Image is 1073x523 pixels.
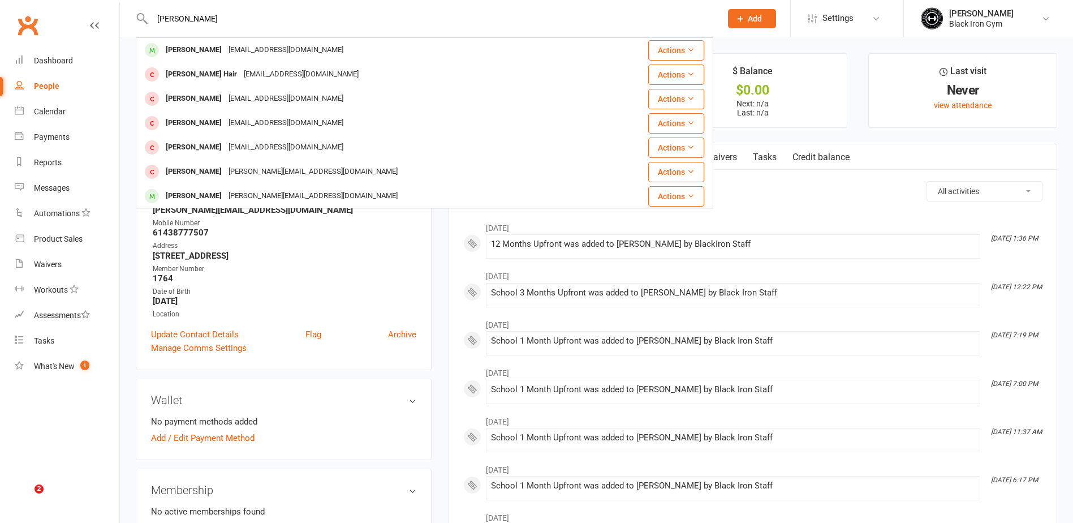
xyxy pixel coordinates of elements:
h3: Wallet [151,394,416,406]
i: [DATE] 7:19 PM [991,331,1038,339]
iframe: Intercom live chat [11,485,38,512]
div: [PERSON_NAME] [162,188,225,204]
div: Black Iron Gym [949,19,1014,29]
div: Mobile Number [153,218,416,229]
div: Location [153,309,416,320]
strong: [PERSON_NAME][EMAIL_ADDRESS][DOMAIN_NAME] [153,205,416,215]
div: School 3 Months Upfront was added to [PERSON_NAME] by Black Iron Staff [491,288,975,298]
div: Never [879,84,1046,96]
div: [PERSON_NAME] [162,164,225,180]
div: [EMAIL_ADDRESS][DOMAIN_NAME] [240,66,362,83]
a: view attendance [934,101,992,110]
i: [DATE] 11:37 AM [991,428,1042,436]
li: [DATE] [463,410,1042,428]
li: [DATE] [463,216,1042,234]
div: People [34,82,59,91]
li: No payment methods added [151,415,416,428]
h3: Membership [151,484,416,496]
span: Settings [822,6,854,31]
i: [DATE] 1:36 PM [991,234,1038,242]
div: [EMAIL_ADDRESS][DOMAIN_NAME] [225,115,347,131]
button: Actions [648,162,704,182]
a: Calendar [15,99,119,125]
div: School 1 Month Upfront was added to [PERSON_NAME] by Black Iron Staff [491,433,975,443]
a: Flag [305,328,321,341]
div: [PERSON_NAME] [162,91,225,107]
button: Actions [648,40,704,61]
div: School 1 Month Upfront was added to [PERSON_NAME] by Black Iron Staff [491,385,975,395]
li: [DATE] [463,264,1042,282]
a: People [15,74,119,99]
div: What's New [34,362,75,371]
h3: Activity [463,181,1042,199]
span: 2 [35,485,44,494]
a: Waivers [15,252,119,277]
div: [PERSON_NAME] [162,139,225,156]
div: [PERSON_NAME][EMAIL_ADDRESS][DOMAIN_NAME] [225,188,401,204]
div: School 1 Month Upfront was added to [PERSON_NAME] by Black Iron Staff [491,481,975,491]
div: Automations [34,209,80,218]
strong: [STREET_ADDRESS] [153,251,416,261]
div: [EMAIL_ADDRESS][DOMAIN_NAME] [225,42,347,58]
li: [DATE] [463,458,1042,476]
p: Next: n/a Last: n/a [669,99,837,117]
div: [PERSON_NAME][EMAIL_ADDRESS][DOMAIN_NAME] [225,164,401,180]
div: Member Number [153,264,416,275]
div: Tasks [34,336,54,345]
div: Last visit [940,64,986,84]
div: Messages [34,183,70,192]
div: Address [153,241,416,251]
a: Tasks [745,144,785,170]
span: Add [748,14,762,23]
li: [DATE] [463,361,1042,379]
button: Actions [648,65,704,85]
div: [PERSON_NAME] [162,115,225,131]
div: Reports [34,158,62,167]
a: Automations [15,201,119,226]
div: Assessments [34,311,90,320]
i: [DATE] 7:00 PM [991,380,1038,388]
div: [PERSON_NAME] [162,42,225,58]
button: Actions [648,113,704,134]
a: What's New1 [15,354,119,379]
div: School 1 Month Upfront was added to [PERSON_NAME] by Black Iron Staff [491,336,975,346]
div: Calendar [34,107,66,116]
div: 12 Months Upfront was added to [PERSON_NAME] by BlackIron Staff [491,239,975,249]
div: Date of Birth [153,286,416,297]
span: 1 [80,361,89,370]
div: [EMAIL_ADDRESS][DOMAIN_NAME] [225,139,347,156]
a: Tasks [15,328,119,354]
a: Credit balance [785,144,857,170]
button: Actions [648,89,704,109]
button: Actions [648,138,704,158]
strong: 61438777507 [153,228,416,238]
li: [DATE] [463,313,1042,331]
i: [DATE] 12:22 PM [991,283,1042,291]
strong: 1764 [153,273,416,284]
button: Actions [648,186,704,207]
div: Waivers [34,260,62,269]
a: Reports [15,150,119,175]
button: Add [728,9,776,28]
a: Payments [15,125,119,150]
a: Waivers [697,144,745,170]
img: thumb_image1623296242.png [921,7,943,30]
a: Messages [15,175,119,201]
div: Product Sales [34,234,83,243]
div: Dashboard [34,56,73,65]
div: $0.00 [669,84,837,96]
a: Clubworx [14,11,42,40]
i: [DATE] 6:17 PM [991,476,1038,484]
a: Dashboard [15,48,119,74]
strong: [DATE] [153,296,416,306]
a: Product Sales [15,226,119,252]
a: Add / Edit Payment Method [151,431,255,445]
p: No active memberships found [151,505,416,518]
a: Workouts [15,277,119,303]
a: Assessments [15,303,119,328]
a: Manage Comms Settings [151,341,247,355]
div: Payments [34,132,70,142]
a: Update Contact Details [151,328,239,341]
div: $ Balance [732,64,773,84]
a: Archive [388,328,416,341]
